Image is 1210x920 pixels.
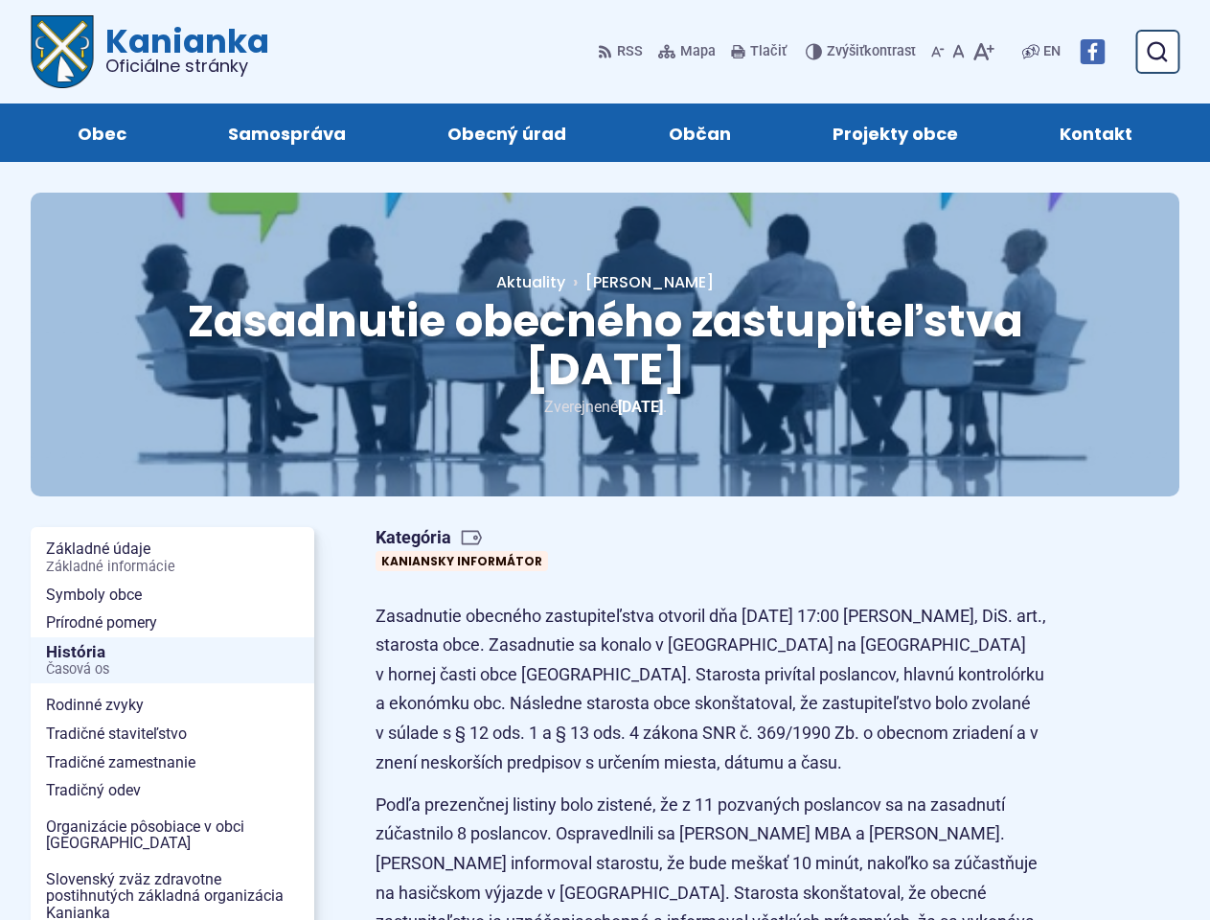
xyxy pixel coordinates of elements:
[565,271,714,293] a: [PERSON_NAME]
[969,32,998,72] button: Zväčšiť veľkosť písma
[46,691,299,720] span: Rodinné zvyky
[1043,40,1061,63] span: EN
[31,581,314,609] a: Symboly obce
[31,748,314,777] a: Tradičné zamestnanie
[46,637,299,684] span: História
[617,40,643,63] span: RSS
[654,32,719,72] a: Mapa
[31,15,94,88] img: Prejsť na domovskú stránku
[750,44,787,60] span: Tlačiť
[31,691,314,720] a: Rodinné zvyky
[416,103,598,162] a: Obecný úrad
[46,776,299,805] span: Tradičný odev
[46,662,299,678] span: Časová os
[1060,103,1132,162] span: Kontakt
[105,57,269,75] span: Oficiálne stránky
[31,776,314,805] a: Tradičný odev
[31,15,269,88] a: Logo Kanianka, prejsť na domovskú stránku.
[46,560,299,575] span: Základné informácie
[78,103,126,162] span: Obec
[827,43,864,59] span: Zvýšiť
[727,32,790,72] button: Tlačiť
[46,103,158,162] a: Obec
[669,103,731,162] span: Občan
[927,32,948,72] button: Zmenšiť veľkosť písma
[827,44,916,60] span: kontrast
[376,602,1056,778] p: Zasadnutie obecného zastupiteľstva otvoril dňa [DATE] 17:00 [PERSON_NAME], DiS. art., starosta ob...
[680,40,716,63] span: Mapa
[46,581,299,609] span: Symboly obce
[637,103,763,162] a: Občan
[31,535,314,580] a: Základné údajeZákladné informácie
[228,103,346,162] span: Samospráva
[46,813,299,858] span: Organizácie pôsobiace v obci [GEOGRAPHIC_DATA]
[833,103,958,162] span: Projekty obce
[618,398,663,416] span: [DATE]
[94,25,269,75] span: Kanianka
[496,271,565,293] a: Aktuality
[188,290,1023,401] span: Zasadnutie obecného zastupiteľstva [DATE]
[1028,103,1164,162] a: Kontakt
[31,609,314,637] a: Prírodné pomery
[1039,40,1064,63] a: EN
[31,720,314,748] a: Tradičné staviteľstvo
[376,527,556,549] span: Kategória
[806,32,920,72] button: Zvýšiťkontrast
[31,813,314,858] a: Organizácie pôsobiace v obci [GEOGRAPHIC_DATA]
[447,103,566,162] span: Obecný úrad
[46,609,299,637] span: Prírodné pomery
[1080,39,1105,64] img: Prejsť na Facebook stránku
[376,551,548,571] a: Kaniansky informátor
[46,720,299,748] span: Tradičné staviteľstvo
[801,103,990,162] a: Projekty obce
[948,32,969,72] button: Nastaviť pôvodnú veľkosť písma
[46,748,299,777] span: Tradičné zamestnanie
[92,394,1118,420] p: Zverejnené .
[585,271,714,293] span: [PERSON_NAME]
[598,32,647,72] a: RSS
[31,637,314,684] a: HistóriaČasová os
[196,103,377,162] a: Samospráva
[46,535,299,580] span: Základné údaje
